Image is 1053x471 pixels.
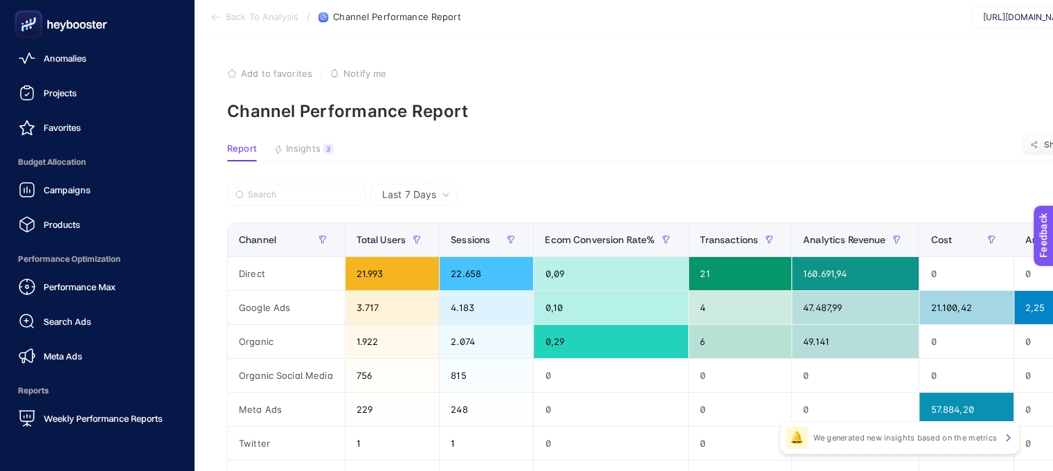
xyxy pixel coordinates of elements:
[11,176,183,204] a: Campaigns
[8,4,53,15] span: Feedback
[248,190,357,200] input: Search
[226,12,298,23] span: Back To Analysis
[11,405,183,432] a: Weekly Performance Reports
[323,143,334,154] div: 3
[919,393,1013,426] div: 57.884,20
[534,257,688,290] div: 0,09
[228,393,345,426] div: Meta Ads
[239,234,276,245] span: Channel
[11,245,183,273] span: Performance Optimization
[44,87,77,98] span: Projects
[689,257,791,290] div: 21
[792,359,919,392] div: 0
[345,359,440,392] div: 756
[330,68,386,79] button: Notify me
[307,11,310,22] span: /
[343,68,386,79] span: Notify me
[11,211,183,238] a: Products
[534,325,688,358] div: 0,29
[919,359,1013,392] div: 0
[689,291,791,324] div: 4
[689,325,791,358] div: 6
[919,325,1013,358] div: 0
[803,234,885,245] span: Analytics Revenue
[11,79,183,107] a: Projects
[440,359,533,392] div: 815
[700,234,758,245] span: Transactions
[440,291,533,324] div: 4.183
[440,427,533,460] div: 1
[689,427,791,460] div: 0
[44,122,81,133] span: Favorites
[333,12,460,23] span: Channel Performance Report
[440,325,533,358] div: 2.074
[228,257,345,290] div: Direct
[792,257,919,290] div: 160.691,94
[792,325,919,358] div: 49.141
[382,188,436,202] span: Last 7 Days
[792,393,919,426] div: 0
[44,413,163,424] span: Weekly Performance Reports
[11,308,183,335] a: Search Ads
[345,257,440,290] div: 21.993
[357,234,406,245] span: Total Users
[534,359,688,392] div: 0
[11,273,183,301] a: Performance Max
[228,427,345,460] div: Twitter
[11,44,183,72] a: Anomalies
[545,234,655,245] span: Ecom Conversion Rate%
[44,184,91,195] span: Campaigns
[919,291,1013,324] div: 21.100,42
[11,114,183,141] a: Favorites
[792,291,919,324] div: 47.487,99
[228,291,345,324] div: Google Ads
[227,68,312,79] button: Add to favorites
[286,143,321,154] span: Insights
[534,427,688,460] div: 0
[345,325,440,358] div: 1.922
[228,325,345,358] div: Organic
[44,281,116,292] span: Performance Max
[440,393,533,426] div: 248
[534,393,688,426] div: 0
[11,342,183,370] a: Meta Ads
[689,393,791,426] div: 0
[689,359,791,392] div: 0
[345,291,440,324] div: 3.717
[345,393,440,426] div: 229
[534,291,688,324] div: 0,10
[44,316,91,327] span: Search Ads
[440,257,533,290] div: 22.658
[228,359,345,392] div: Organic Social Media
[227,143,257,154] span: Report
[930,234,952,245] span: Cost
[44,219,80,230] span: Products
[11,377,183,405] span: Reports
[919,257,1013,290] div: 0
[241,68,312,79] span: Add to favorites
[345,427,440,460] div: 1
[11,148,183,176] span: Budget Allocation
[451,234,490,245] span: Sessions
[813,432,997,443] p: We generated new insights based on the metrics
[44,53,87,64] span: Anomalies
[786,427,808,449] div: 🔔
[44,350,82,362] span: Meta Ads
